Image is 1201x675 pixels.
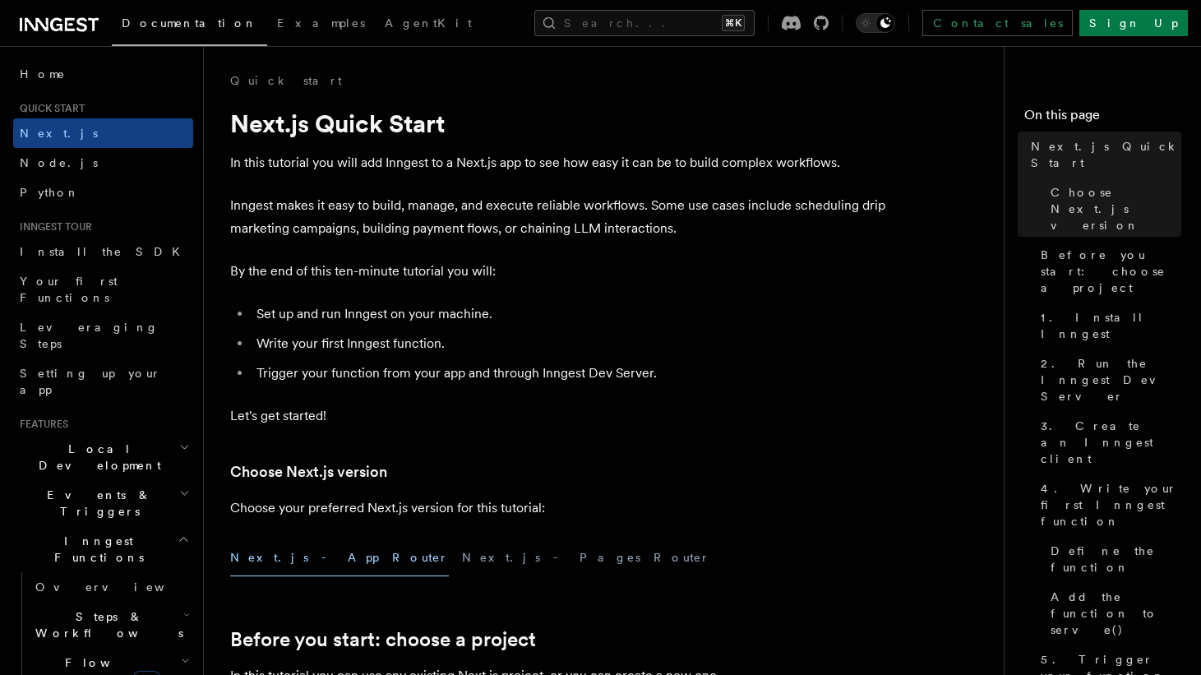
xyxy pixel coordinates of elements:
[13,487,179,520] span: Events & Triggers
[252,332,888,355] li: Write your first Inngest function.
[1044,178,1181,240] a: Choose Next.js version
[13,526,193,572] button: Inngest Functions
[13,266,193,312] a: Your first Functions
[1041,355,1181,405] span: 2. Run the Inngest Dev Server
[29,572,193,602] a: Overview
[20,186,80,199] span: Python
[13,237,193,266] a: Install the SDK
[13,533,178,566] span: Inngest Functions
[13,480,193,526] button: Events & Triggers
[1031,138,1181,171] span: Next.js Quick Start
[29,608,183,641] span: Steps & Workflows
[20,66,66,82] span: Home
[1041,418,1181,467] span: 3. Create an Inngest client
[1024,105,1181,132] h4: On this page
[20,156,98,169] span: Node.js
[1041,247,1181,296] span: Before you start: choose a project
[13,59,193,89] a: Home
[1051,184,1181,233] span: Choose Next.js version
[230,109,888,138] h1: Next.js Quick Start
[277,16,365,30] span: Examples
[1041,309,1181,342] span: 1. Install Inngest
[13,148,193,178] a: Node.js
[20,321,159,350] span: Leveraging Steps
[1051,589,1181,638] span: Add the function to serve()
[1041,480,1181,529] span: 4. Write your first Inngest function
[230,194,888,240] p: Inngest makes it easy to build, manage, and execute reliable workflows. Some use cases include sc...
[13,102,85,115] span: Quick start
[20,127,98,140] span: Next.js
[1079,10,1188,36] a: Sign Up
[1034,240,1181,303] a: Before you start: choose a project
[1034,474,1181,536] a: 4. Write your first Inngest function
[1034,303,1181,349] a: 1. Install Inngest
[35,580,205,594] span: Overview
[267,5,375,44] a: Examples
[534,10,755,36] button: Search...⌘K
[230,151,888,174] p: In this tutorial you will add Inngest to a Next.js app to see how easy it can be to build complex...
[230,72,342,89] a: Quick start
[20,367,161,396] span: Setting up your app
[29,602,193,648] button: Steps & Workflows
[13,418,68,431] span: Features
[112,5,267,46] a: Documentation
[1051,543,1181,576] span: Define the function
[922,10,1073,36] a: Contact sales
[230,539,449,576] button: Next.js - App Router
[1024,132,1181,178] a: Next.js Quick Start
[1034,411,1181,474] a: 3. Create an Inngest client
[230,260,888,283] p: By the end of this ten-minute tutorial you will:
[122,16,257,30] span: Documentation
[385,16,472,30] span: AgentKit
[856,13,895,33] button: Toggle dark mode
[462,539,710,576] button: Next.js - Pages Router
[13,434,193,480] button: Local Development
[722,15,745,31] kbd: ⌘K
[13,312,193,358] a: Leveraging Steps
[230,405,888,428] p: Let's get started!
[252,303,888,326] li: Set up and run Inngest on your machine.
[230,628,536,651] a: Before you start: choose a project
[375,5,482,44] a: AgentKit
[1034,349,1181,411] a: 2. Run the Inngest Dev Server
[13,441,179,474] span: Local Development
[230,460,387,483] a: Choose Next.js version
[230,497,888,520] p: Choose your preferred Next.js version for this tutorial:
[20,245,190,258] span: Install the SDK
[13,178,193,207] a: Python
[13,220,92,233] span: Inngest tour
[252,362,888,385] li: Trigger your function from your app and through Inngest Dev Server.
[20,275,118,304] span: Your first Functions
[13,118,193,148] a: Next.js
[1044,582,1181,645] a: Add the function to serve()
[1044,536,1181,582] a: Define the function
[13,358,193,405] a: Setting up your app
